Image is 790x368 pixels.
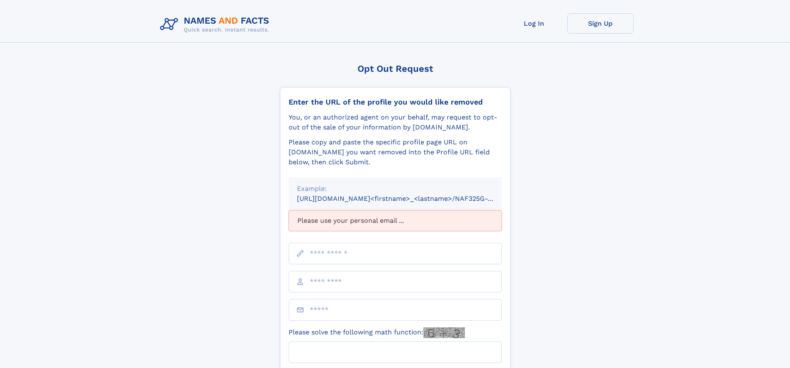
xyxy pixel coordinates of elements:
div: You, or an authorized agent on your behalf, may request to opt-out of the sale of your informatio... [289,112,502,132]
div: Enter the URL of the profile you would like removed [289,97,502,107]
small: [URL][DOMAIN_NAME]<firstname>_<lastname>/NAF325G-xxxxxxxx [297,195,518,202]
div: Please use your personal email ... [289,210,502,231]
a: Log In [501,13,567,34]
div: Example: [297,184,493,194]
img: Logo Names and Facts [157,13,276,36]
div: Please copy and paste the specific profile page URL on [DOMAIN_NAME] you want removed into the Pr... [289,137,502,167]
div: Opt Out Request [280,63,510,74]
a: Sign Up [567,13,634,34]
label: Please solve the following math function: [289,327,465,338]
